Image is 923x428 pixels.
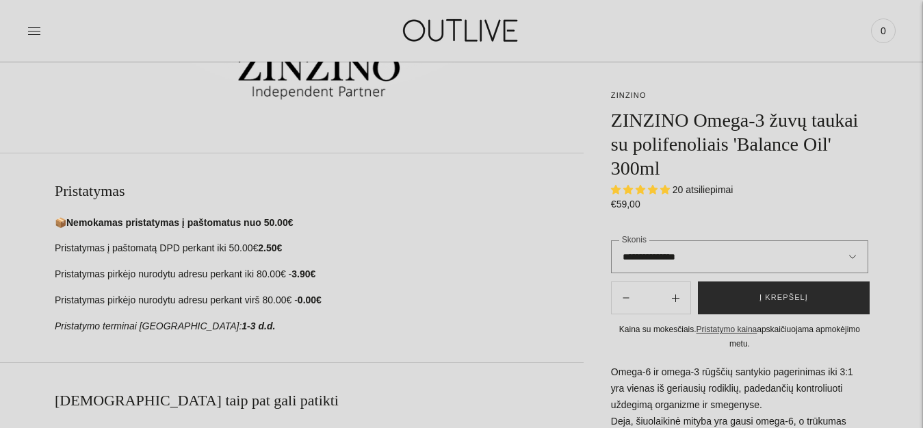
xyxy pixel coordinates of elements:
[242,320,275,331] strong: 1-3 d.d.
[55,390,584,411] h2: [DEMOGRAPHIC_DATA] taip pat gali patikti
[698,281,870,314] button: Į krepšelį
[55,292,584,309] p: Pristatymas pirkėjo nurodytu adresu perkant virš 80.00€ -
[661,281,690,314] button: Subtract product quantity
[55,215,584,231] p: 📦
[871,16,896,46] a: 0
[66,217,293,228] strong: Nemokamas pristatymas į paštomatus nuo 50.00€
[759,291,808,305] span: Į krepšelį
[611,184,673,195] span: 4.75 stars
[640,288,661,308] input: Product quantity
[55,240,584,257] p: Pristatymas į paštomatą DPD perkant iki 50.00€
[376,7,547,54] img: OUTLIVE
[611,323,868,351] div: Kaina su mokesčiais. apskaičiuojama apmokėjimo metu.
[612,281,640,314] button: Add product quantity
[298,294,322,305] strong: 0.00€
[611,199,640,210] span: €59,00
[55,266,584,283] p: Pristatymas pirkėjo nurodytu adresu perkant iki 80.00€ -
[697,325,757,334] a: Pristatymo kaina
[55,181,584,201] h2: Pristatymas
[611,108,868,180] h1: ZINZINO Omega-3 žuvų taukai su polifenoliais 'Balance Oil' 300ml
[874,21,893,40] span: 0
[611,91,647,99] a: ZINZINO
[258,242,282,253] strong: 2.50€
[291,268,315,279] strong: 3.90€
[673,184,733,195] span: 20 atsiliepimai
[55,320,242,331] em: Pristatymo terminai [GEOGRAPHIC_DATA]:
